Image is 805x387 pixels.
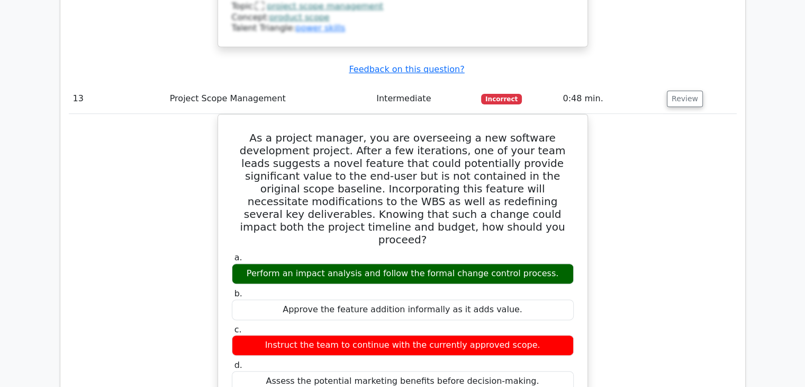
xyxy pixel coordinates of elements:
div: Perform an impact analysis and follow the formal change control process. [232,263,574,284]
a: product scope [269,12,330,22]
td: 0:48 min. [558,84,663,114]
a: project scope management [267,1,383,11]
button: Review [667,91,703,107]
h5: As a project manager, you are overseeing a new software development project. After a few iteratio... [231,131,575,246]
span: b. [234,288,242,298]
td: 13 [69,84,166,114]
a: Feedback on this question? [349,64,464,74]
div: Concept: [232,12,574,23]
td: Project Scope Management [166,84,372,114]
span: a. [234,252,242,262]
div: Talent Triangle: [232,1,574,34]
a: power skills [295,23,345,33]
span: Incorrect [481,94,522,104]
div: Approve the feature addition informally as it adds value. [232,300,574,320]
td: Intermediate [372,84,477,114]
span: c. [234,324,242,335]
div: Topic: [232,1,574,12]
span: d. [234,360,242,370]
div: Instruct the team to continue with the currently approved scope. [232,335,574,356]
